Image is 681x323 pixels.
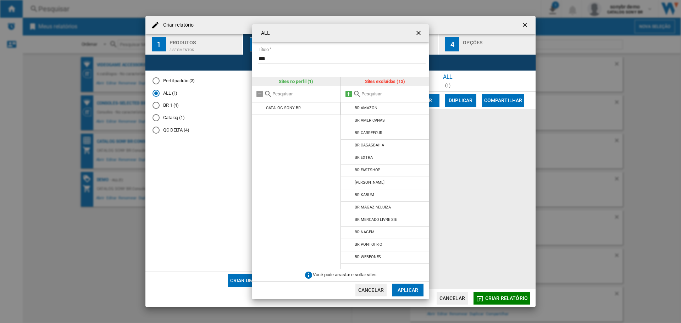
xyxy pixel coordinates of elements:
[344,90,353,98] md-icon: Adicionar todos
[355,193,374,197] div: BR KABUM
[341,77,430,86] div: Sites excluídos (13)
[355,143,384,147] div: BR CASASBAHIA
[355,118,385,123] div: BR AMERICANAS
[355,168,380,172] div: BR FASTSHOP
[355,205,391,210] div: BR MAGAZINELUIZA
[252,77,340,86] div: Sites no perfil (1)
[355,242,382,247] div: BR PONTOFRIO
[355,106,377,110] div: BR AMAZON
[272,91,337,96] input: Pesquisar
[355,155,372,160] div: BR EXTRA
[252,24,429,299] md-dialog: ALL Título ...
[415,29,423,38] ng-md-icon: getI18NText('BUTTONS.CLOSE_DIALOG')
[355,130,382,135] div: BR CARREFOUR
[412,26,426,40] button: getI18NText('BUTTONS.CLOSE_DIALOG')
[355,230,374,234] div: BR NAGEM
[258,30,270,37] h4: ALL
[355,255,381,259] div: BR WEBFONES
[355,217,397,222] div: BR MERCADO LIVRE SIE
[361,91,426,96] input: Pesquisar
[355,180,384,185] div: [PERSON_NAME]
[355,284,387,296] button: Cancelar
[392,284,423,296] button: Aplicar
[266,106,301,110] div: CATALOG SONY BR
[313,272,377,277] span: Você pode arrastar e soltar sites
[255,90,264,98] md-icon: Remover tudo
